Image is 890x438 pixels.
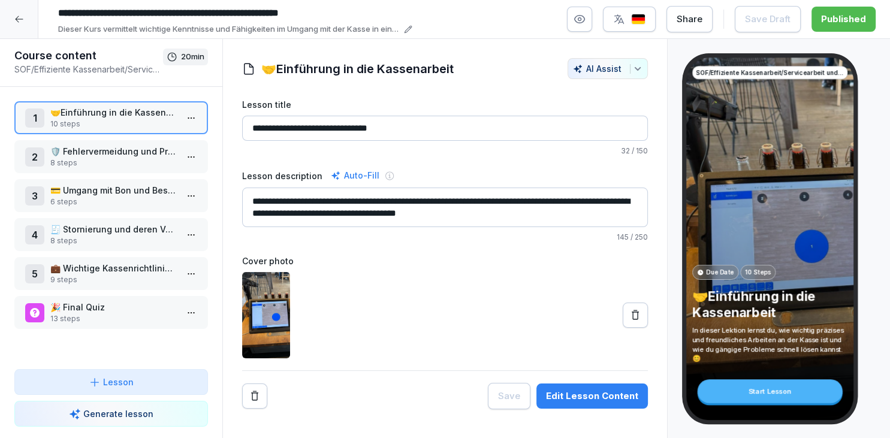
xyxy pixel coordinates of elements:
[328,168,382,183] div: Auto-Fill
[50,106,177,119] p: 🤝Einführung in die Kassenarbeit
[498,389,520,403] div: Save
[811,7,876,32] button: Published
[103,376,134,388] p: Lesson
[50,158,177,168] p: 8 steps
[50,301,177,313] p: 🎉 Final Quiz
[617,232,629,241] span: 145
[697,379,842,403] div: Start Lesson
[242,272,290,358] img: iwec16fg1fei0pbon6voqtjn.png
[50,119,177,129] p: 10 steps
[745,13,791,26] div: Save Draft
[735,6,801,32] button: Save Draft
[50,145,177,158] p: 🛡️ Fehlervermeidung und Probleme lösen
[706,268,734,277] p: Due Date
[666,6,713,32] button: Share
[696,68,843,77] p: SOF/Effiziente Kassenarbeit/Servicearbeit und Problemlösungen
[573,64,642,74] div: AI Assist
[25,225,44,244] div: 4
[242,232,648,243] p: / 250
[50,223,177,235] p: 🧾 Stornierung und deren Vermeidung
[14,179,208,212] div: 3💳 Umgang mit Bon und Bestellungen🏦6 steps
[242,146,648,156] p: / 150
[25,186,44,206] div: 3
[58,23,400,35] p: Dieser Kurs vermittelt wichtige Kenntnisse und Fähigkeiten im Umgang mit der Kasse in einem Resta...
[677,13,702,26] div: Share
[621,146,630,155] span: 32
[242,98,648,111] label: Lesson title
[25,264,44,283] div: 5
[14,257,208,290] div: 5💼 Wichtige Kassenrichtlinien und rechtliche Aspekte9 steps
[14,218,208,251] div: 4🧾 Stornierung und deren Vermeidung8 steps
[50,184,177,197] p: 💳 Umgang mit Bon und Bestellungen🏦
[181,51,204,63] p: 20 min
[50,197,177,207] p: 6 steps
[488,383,530,409] button: Save
[50,313,177,324] p: 13 steps
[14,49,163,63] h1: Course content
[692,325,847,363] p: In dieser Lektion lernst du, wie wichtig präzises und freundliches Arbeiten an der Kasse ist und ...
[261,60,454,78] h1: 🤝Einführung in die Kassenarbeit
[50,262,177,274] p: 💼 Wichtige Kassenrichtlinien und rechtliche Aspekte
[821,13,866,26] div: Published
[242,170,322,182] label: Lesson description
[14,401,208,427] button: Generate lesson
[83,407,153,420] p: Generate lesson
[242,255,648,267] label: Cover photo
[14,140,208,173] div: 2🛡️ Fehlervermeidung und Probleme lösen8 steps
[25,108,44,128] div: 1
[546,389,638,403] div: Edit Lesson Content
[568,58,648,79] button: AI Assist
[631,14,645,25] img: de.svg
[14,63,163,75] p: SOF/Effiziente Kassenarbeit/Servicearbeit und Problemlösungen
[536,383,648,409] button: Edit Lesson Content
[692,288,847,321] p: 🤝Einführung in die Kassenarbeit
[14,101,208,134] div: 1🤝Einführung in die Kassenarbeit10 steps
[50,235,177,246] p: 8 steps
[745,268,771,277] p: 10 Steps
[14,369,208,395] button: Lesson
[14,296,208,329] div: 🎉 Final Quiz13 steps
[25,147,44,167] div: 2
[242,383,267,409] button: Remove
[50,274,177,285] p: 9 steps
